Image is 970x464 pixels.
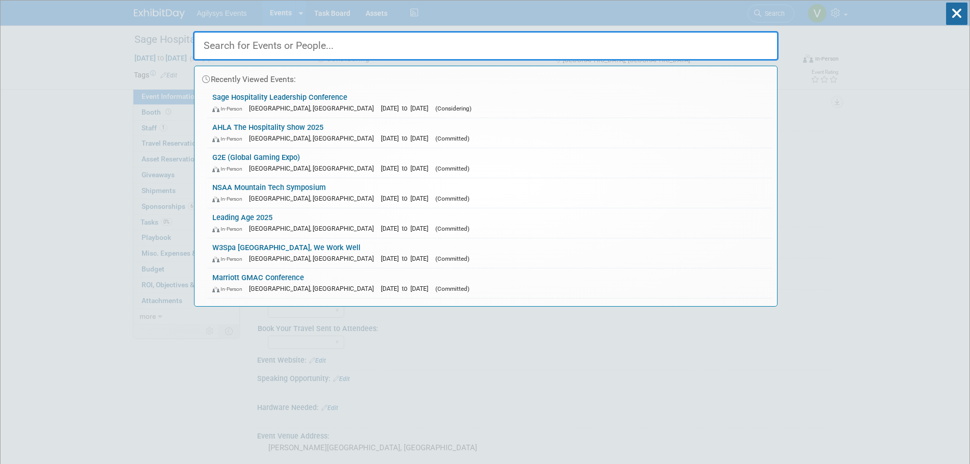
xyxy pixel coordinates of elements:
span: In-Person [212,166,247,172]
a: Leading Age 2025 In-Person [GEOGRAPHIC_DATA], [GEOGRAPHIC_DATA] [DATE] to [DATE] (Committed) [207,208,772,238]
span: [DATE] to [DATE] [381,255,433,262]
span: [DATE] to [DATE] [381,285,433,292]
span: [GEOGRAPHIC_DATA], [GEOGRAPHIC_DATA] [249,285,379,292]
span: [DATE] to [DATE] [381,195,433,202]
span: In-Person [212,286,247,292]
a: G2E (Global Gaming Expo) In-Person [GEOGRAPHIC_DATA], [GEOGRAPHIC_DATA] [DATE] to [DATE] (Committed) [207,148,772,178]
a: AHLA The Hospitality Show 2025 In-Person [GEOGRAPHIC_DATA], [GEOGRAPHIC_DATA] [DATE] to [DATE] (C... [207,118,772,148]
span: [GEOGRAPHIC_DATA], [GEOGRAPHIC_DATA] [249,255,379,262]
a: Marriott GMAC Conference In-Person [GEOGRAPHIC_DATA], [GEOGRAPHIC_DATA] [DATE] to [DATE] (Committed) [207,268,772,298]
span: [GEOGRAPHIC_DATA], [GEOGRAPHIC_DATA] [249,134,379,142]
span: (Committed) [435,255,469,262]
span: In-Person [212,256,247,262]
span: [GEOGRAPHIC_DATA], [GEOGRAPHIC_DATA] [249,104,379,112]
input: Search for Events or People... [193,31,779,61]
span: In-Person [212,196,247,202]
span: (Committed) [435,285,469,292]
span: [DATE] to [DATE] [381,165,433,172]
span: [DATE] to [DATE] [381,104,433,112]
a: NSAA Mountain Tech Symposium In-Person [GEOGRAPHIC_DATA], [GEOGRAPHIC_DATA] [DATE] to [DATE] (Com... [207,178,772,208]
span: [GEOGRAPHIC_DATA], [GEOGRAPHIC_DATA] [249,165,379,172]
span: In-Person [212,105,247,112]
span: (Committed) [435,165,469,172]
span: [GEOGRAPHIC_DATA], [GEOGRAPHIC_DATA] [249,195,379,202]
span: [DATE] to [DATE] [381,134,433,142]
span: [DATE] to [DATE] [381,225,433,232]
span: In-Person [212,135,247,142]
span: In-Person [212,226,247,232]
span: [GEOGRAPHIC_DATA], [GEOGRAPHIC_DATA] [249,225,379,232]
span: (Committed) [435,135,469,142]
div: Recently Viewed Events: [200,66,772,88]
span: (Considering) [435,105,472,112]
span: (Committed) [435,225,469,232]
span: (Committed) [435,195,469,202]
a: W3Spa [GEOGRAPHIC_DATA], We Work Well In-Person [GEOGRAPHIC_DATA], [GEOGRAPHIC_DATA] [DATE] to [D... [207,238,772,268]
a: Sage Hospitality Leadership Conference In-Person [GEOGRAPHIC_DATA], [GEOGRAPHIC_DATA] [DATE] to [... [207,88,772,118]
